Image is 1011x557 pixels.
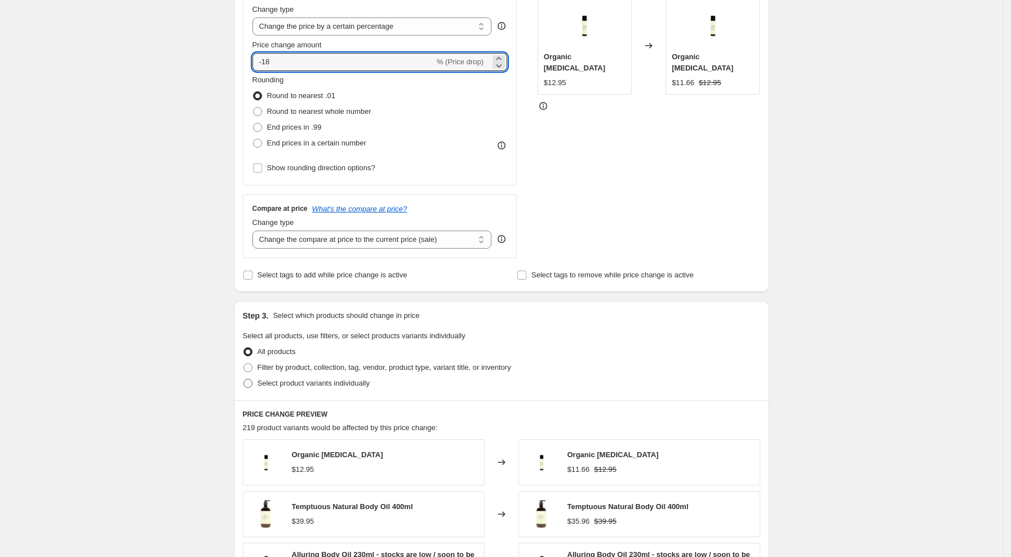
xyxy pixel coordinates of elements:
div: $11.66 [567,464,590,475]
span: Organic [MEDICAL_DATA] [672,52,733,72]
p: Select which products should change in price [273,310,419,321]
span: End prices in a certain number [267,139,366,147]
span: Filter by product, collection, tag, vendor, product type, variant title, or inventory [258,363,511,372]
span: Round to nearest .01 [267,91,335,100]
span: Change type [252,5,294,14]
button: What's the compare at price? [312,205,407,213]
span: Show rounding direction options? [267,163,375,172]
strike: $39.95 [594,516,617,527]
span: Organic [MEDICAL_DATA] [292,450,383,459]
img: WhiteSeedCollective_Denu_OrganicLipBalm_5gm_1_80x.png [690,3,735,48]
span: Change type [252,218,294,227]
h6: PRICE CHANGE PREVIEW [243,410,760,419]
div: $39.95 [292,516,314,527]
span: Temptuous Natural Body Oil 400ml [567,502,689,511]
span: 219 product variants would be affected by this price change: [243,423,438,432]
span: Select tags to add while price change is active [258,271,407,279]
span: % (Price drop) [437,58,484,66]
h2: Step 3. [243,310,269,321]
strike: $12.95 [594,464,617,475]
div: $12.95 [544,77,566,89]
span: Rounding [252,76,284,84]
img: WhiteSeedCollective_Denu_OrganicLipBalm_5gm_1_80x.png [249,445,283,479]
img: WhiteSeedCollective_Denu_TemptuousBodyOil_400ml_80x.png [525,497,558,531]
div: help [496,20,507,32]
img: WhiteSeedCollective_Denu_OrganicLipBalm_5gm_1_80x.png [562,3,607,48]
div: $11.66 [672,77,694,89]
span: Organic [MEDICAL_DATA] [567,450,659,459]
input: -15 [252,53,434,71]
span: Organic [MEDICAL_DATA] [544,52,605,72]
span: Round to nearest whole number [267,107,371,116]
span: Select tags to remove while price change is active [531,271,694,279]
span: All products [258,347,296,356]
div: help [496,233,507,245]
div: $12.95 [292,464,314,475]
div: $35.96 [567,516,590,527]
span: Select product variants individually [258,379,370,387]
span: Price change amount [252,41,322,49]
strike: $12.95 [699,77,721,89]
span: Select all products, use filters, or select products variants individually [243,331,465,340]
img: WhiteSeedCollective_Denu_OrganicLipBalm_5gm_1_80x.png [525,445,558,479]
h3: Compare at price [252,204,308,213]
span: Temptuous Natural Body Oil 400ml [292,502,413,511]
img: WhiteSeedCollective_Denu_TemptuousBodyOil_400ml_80x.png [249,497,283,531]
span: End prices in .99 [267,123,322,131]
